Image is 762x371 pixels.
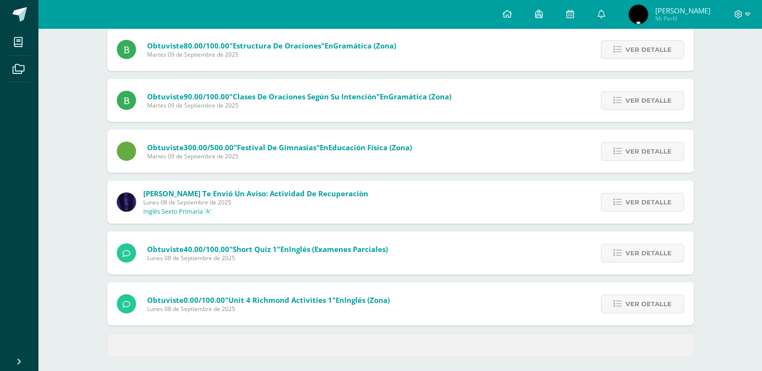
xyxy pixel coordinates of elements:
[625,92,672,109] span: Ver detalle
[625,41,672,59] span: Ver detalle
[225,295,336,305] span: "Unit 4 Richmond Activities 1"
[625,244,672,262] span: Ver detalle
[184,244,229,254] span: 40.00/100.00
[625,295,672,313] span: Ver detalle
[655,14,711,23] span: Mi Perfil
[333,41,396,50] span: Gramática (Zona)
[328,143,412,152] span: Educación física (zona)
[143,208,211,215] p: Inglés Sexto Primaria 'A'
[625,193,672,211] span: Ver detalle
[147,143,412,152] span: Obtuviste en
[344,295,390,305] span: Inglés (Zona)
[147,41,396,50] span: Obtuviste en
[184,295,225,305] span: 0.00/100.00
[629,5,648,24] img: 3b5d3dbc273b296c7711c4ad59741bbc.png
[143,189,368,198] span: [PERSON_NAME] te envió un aviso: Actividad de Recuperaciòn
[147,305,390,313] span: Lunes 08 de Septiembre de 2025
[147,152,412,160] span: Martes 09 de Septiembre de 2025
[184,41,229,50] span: 80.00/100.00
[289,244,388,254] span: Inglés (Examenes Parciales)
[388,92,451,101] span: Gramática (Zona)
[229,92,380,101] span: "Clases de oraciones según su intención"
[229,41,325,50] span: "Estructura de oraciones"
[147,50,396,59] span: Martes 09 de Septiembre de 2025
[147,244,388,254] span: Obtuviste en
[117,192,136,212] img: 31877134f281bf6192abd3481bfb2fdd.png
[147,295,390,305] span: Obtuviste en
[229,244,280,254] span: "Short Quiz 1"
[147,101,451,109] span: Martes 09 de Septiembre de 2025
[147,254,388,262] span: Lunes 08 de Septiembre de 2025
[234,143,320,152] span: "Festival de Gimnasias"
[184,143,234,152] span: 300.00/500.00
[143,198,368,206] span: Lunes 08 de Septiembre de 2025
[655,6,711,15] span: [PERSON_NAME]
[147,92,451,101] span: Obtuviste en
[625,143,672,160] span: Ver detalle
[184,92,229,101] span: 90.00/100.00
